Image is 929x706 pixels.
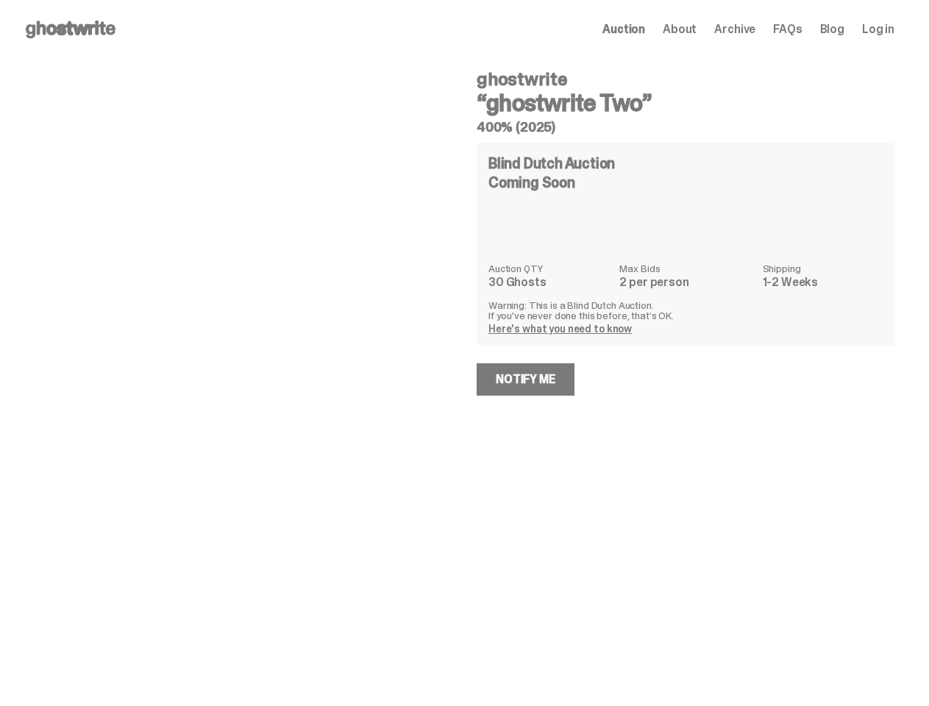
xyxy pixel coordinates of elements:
dt: Max Bids [619,263,753,274]
h3: “ghostwrite Two” [477,91,894,115]
dd: 30 Ghosts [488,277,611,288]
h4: ghostwrite [477,71,894,88]
dt: Auction QTY [488,263,611,274]
dd: 2 per person [619,277,753,288]
h4: Blind Dutch Auction [488,156,615,171]
a: Notify Me [477,363,574,396]
div: Coming Soon [488,175,883,190]
dt: Shipping [763,263,883,274]
a: About [663,24,697,35]
a: Archive [714,24,755,35]
a: FAQs [773,24,802,35]
p: Warning: This is a Blind Dutch Auction. If you’ve never done this before, that’s OK. [488,300,883,321]
a: Blog [820,24,844,35]
a: Log in [862,24,894,35]
a: Auction [602,24,645,35]
h5: 400% (2025) [477,121,894,134]
dd: 1-2 Weeks [763,277,883,288]
a: Here's what you need to know [488,322,632,335]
